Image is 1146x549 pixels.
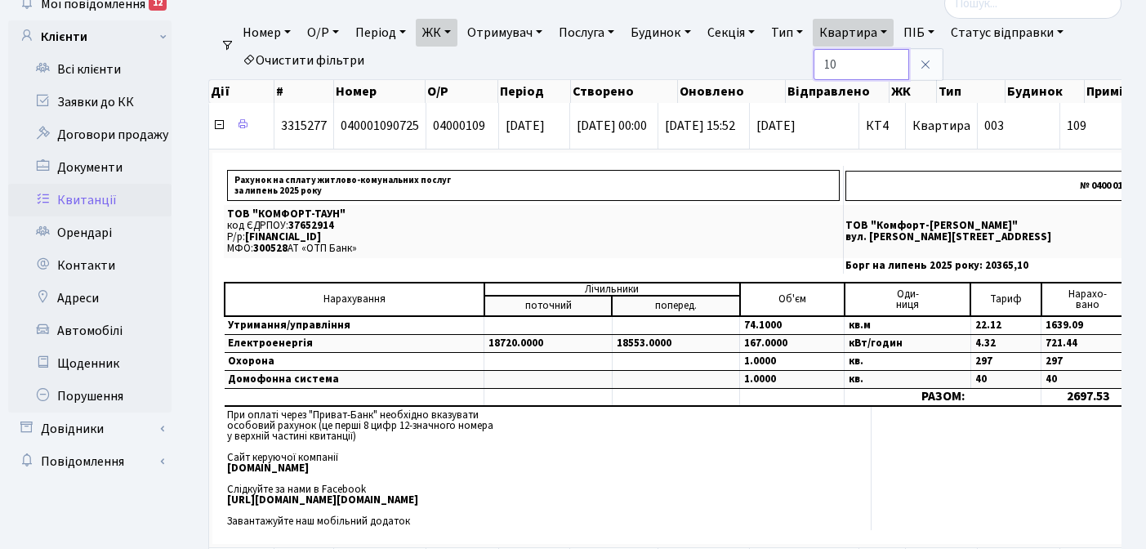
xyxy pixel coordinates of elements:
td: поточний [484,296,612,316]
td: кв. [845,371,970,389]
span: КТ4 [866,119,899,132]
td: 297 [970,353,1041,371]
a: Тип [765,19,809,47]
a: Всі клієнти [8,53,172,86]
th: Оновлено [678,80,786,103]
p: код ЄДРПОУ: [227,221,840,231]
span: 003 [984,117,1004,135]
a: Будинок [624,19,697,47]
th: Відправлено [786,80,890,103]
td: 40 [1041,371,1135,389]
td: Тариф [970,283,1041,316]
td: 167.0000 [740,335,845,353]
span: [FINANCIAL_ID] [245,230,321,244]
td: 22.12 [970,316,1041,335]
a: Квитанції [8,184,172,216]
td: 721.44 [1041,335,1135,353]
td: 1.0000 [740,371,845,389]
th: О/Р [426,80,498,103]
a: Номер [236,19,297,47]
a: Орендарі [8,216,172,249]
a: Очистити фільтри [236,47,371,74]
a: Документи [8,151,172,184]
th: # [274,80,334,103]
td: 1639.09 [1041,316,1135,335]
a: Період [349,19,412,47]
a: Клієнти [8,20,172,53]
span: 3315277 [281,117,327,135]
td: 4.32 [970,335,1041,353]
a: Повідомлення [8,445,172,478]
span: [DATE] [506,117,545,135]
td: При оплаті через "Приват-Банк" необхідно вказувати особовий рахунок (це перші 8 цифр 12-значного ... [224,407,872,530]
a: ЖК [416,19,457,47]
th: Дії [209,80,274,103]
a: Статус відправки [944,19,1070,47]
p: Р/р: [227,232,840,243]
td: Нарахо- вано [1041,283,1135,316]
td: Лічильники [484,283,740,296]
td: 18553.0000 [612,335,739,353]
td: Утримання/управління [225,316,484,335]
span: [DATE] 00:00 [577,117,647,135]
td: 40 [970,371,1041,389]
td: Нарахування [225,283,484,316]
p: Рахунок на сплату житлово-комунальних послуг за липень 2025 року [227,170,840,201]
a: Договори продажу [8,118,172,151]
td: 2697.53 [1041,389,1135,406]
a: О/Р [301,19,346,47]
td: кв.м [845,316,970,335]
span: 37652914 [288,218,334,233]
th: Будинок [1006,80,1084,103]
p: МФО: АТ «ОТП Банк» [227,243,840,254]
a: Заявки до КК [8,86,172,118]
td: 297 [1041,353,1135,371]
td: 18720.0000 [484,335,612,353]
td: Оди- ниця [845,283,970,316]
th: Створено [571,80,679,103]
span: 04000109 [433,117,485,135]
a: Секція [701,19,761,47]
b: [URL][DOMAIN_NAME][DOMAIN_NAME] [227,493,418,507]
td: кВт/годин [845,335,970,353]
td: РАЗОМ: [845,389,1041,406]
a: Адреси [8,282,172,315]
td: Охорона [225,353,484,371]
a: Послуга [552,19,621,47]
span: 300528 [253,241,288,256]
span: [DATE] [756,119,852,132]
th: Тип [937,80,1006,103]
td: Об'єм [740,283,845,316]
th: Період [498,80,571,103]
a: Щоденник [8,347,172,380]
td: 74.1000 [740,316,845,335]
a: Автомобілі [8,315,172,347]
td: поперед. [612,296,739,316]
th: Номер [334,80,426,103]
td: Електроенергія [225,335,484,353]
th: ЖК [890,80,937,103]
a: ПІБ [897,19,941,47]
td: 1.0000 [740,353,845,371]
span: 040001090725 [341,117,419,135]
p: ТОВ "КОМФОРТ-ТАУН" [227,209,840,220]
a: Довідники [8,413,172,445]
span: [DATE] 15:52 [665,117,735,135]
b: [DOMAIN_NAME] [227,461,309,475]
a: Контакти [8,249,172,282]
span: Квартира [912,117,970,135]
td: кв. [845,353,970,371]
a: Отримувач [461,19,549,47]
a: Квартира [813,19,894,47]
td: Домофонна система [225,371,484,389]
a: Порушення [8,380,172,413]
